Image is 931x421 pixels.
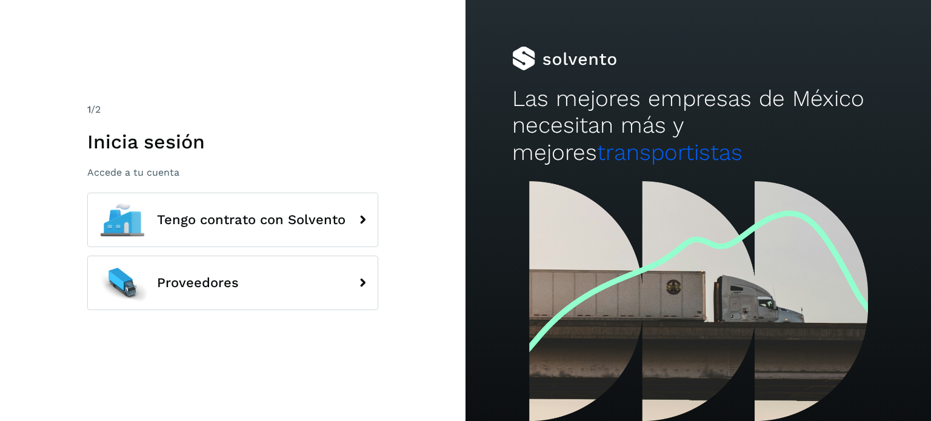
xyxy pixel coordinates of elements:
[87,104,91,115] span: 1
[157,276,239,290] span: Proveedores
[87,102,378,117] div: /2
[87,193,378,247] button: Tengo contrato con Solvento
[157,213,345,227] span: Tengo contrato con Solvento
[87,256,378,310] button: Proveedores
[512,85,884,166] h2: Las mejores empresas de México necesitan más y mejores
[87,130,378,153] h1: Inicia sesión
[597,139,742,165] span: transportistas
[87,167,378,178] p: Accede a tu cuenta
